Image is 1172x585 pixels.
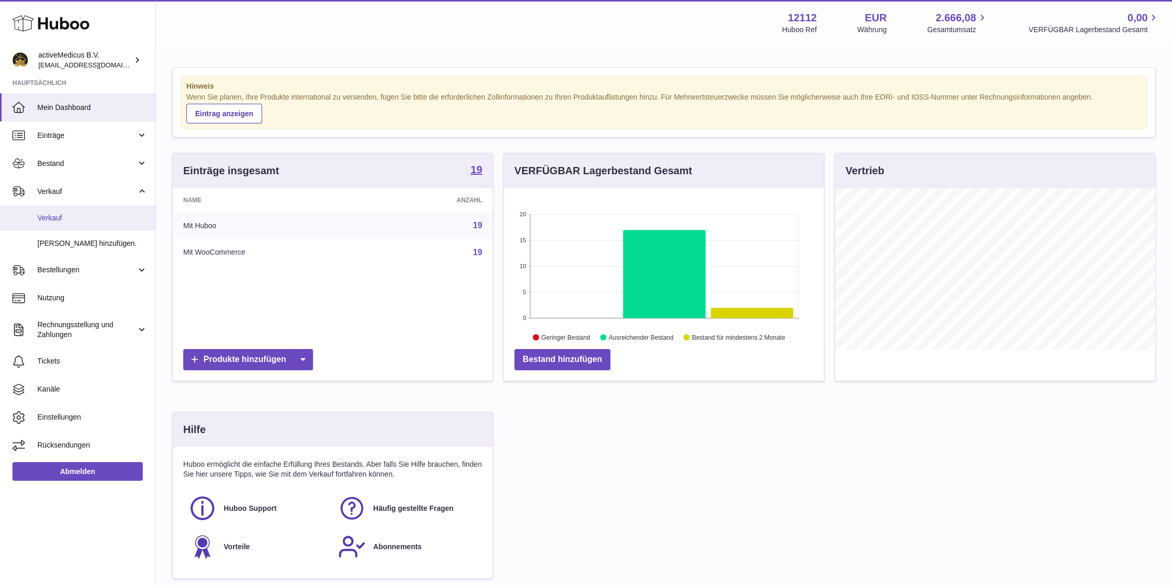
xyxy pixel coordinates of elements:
[520,263,526,269] text: 10
[936,11,976,25] span: 2.666,08
[37,293,147,303] span: Nutzung
[846,164,884,178] h3: Vertrieb
[173,188,378,212] th: Name
[12,52,28,68] img: info@activemedicus.com
[520,237,526,243] text: 15
[173,212,378,239] td: Mit Huboo
[338,533,477,561] a: Abonnements
[188,494,328,522] a: Huboo Support
[541,333,590,341] text: Geringer Bestand
[927,25,988,35] span: Gesamtumsatz
[514,164,692,178] h3: VERFÜGBAR Lagerbestand Gesamt
[186,104,262,123] a: Eintrag anzeigen
[338,494,477,522] a: Häufig gestellte Fragen
[37,412,147,422] span: Einstellungen
[37,440,147,450] span: Rücksendungen
[37,159,137,169] span: Bestand
[186,92,1141,123] div: Wenn Sie planen, Ihre Produkte international zu versenden, fügen Sie bitte die erforderlichen Zol...
[37,265,137,275] span: Bestellungen
[788,11,817,25] strong: 12112
[183,423,206,437] h3: Hilfe
[473,221,482,230] a: 19
[1127,11,1148,25] span: 0,00
[378,188,493,212] th: Anzahl
[373,504,454,513] span: Häufig gestellte Fragen
[37,103,147,113] span: Mein Dashboard
[37,131,137,141] span: Einträge
[37,384,147,394] span: Kanäle
[38,61,153,69] span: [EMAIL_ADDRESS][DOMAIN_NAME]
[609,333,674,341] text: Ausreichender Bestand
[224,504,277,513] span: Huboo Support
[37,320,137,340] span: Rechnungsstellung und Zahlungen
[37,239,147,248] span: [PERSON_NAME] hinzufügen.
[473,248,482,257] a: 19
[188,533,328,561] a: Vorteile
[514,349,610,370] a: Bestand hinzufügen
[857,25,887,35] div: Währung
[186,81,1141,91] strong: Hinweis
[523,289,526,295] text: 5
[471,164,482,175] strong: 19
[37,356,147,366] span: Tickets
[37,187,137,197] span: Verkauf
[520,211,526,217] text: 20
[37,213,147,223] span: Verkauf
[373,542,421,552] span: Abonnements
[782,25,817,35] div: Huboo Ref
[38,50,132,70] div: activeMedicus B.V.
[224,542,250,552] span: Vorteile
[927,11,988,35] a: 2.666,08 Gesamtumsatz
[183,349,313,370] a: Produkte hinzufügen
[471,164,482,177] a: 19
[183,164,279,178] h3: Einträge insgesamt
[865,11,887,25] strong: EUR
[12,462,143,481] a: Abmelden
[1028,11,1160,35] a: 0,00 VERFÜGBAR Lagerbestand Gesamt
[173,239,378,266] td: Mit WooCommerce
[1028,25,1160,35] span: VERFÜGBAR Lagerbestand Gesamt
[692,333,785,341] text: Bestand für mindestens 2 Monate
[183,459,482,479] p: Huboo ermöglicht die einfache Erfüllung Ihres Bestands. Aber falls Sie Hilfe brauchen, finden Sie...
[523,315,526,321] text: 0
